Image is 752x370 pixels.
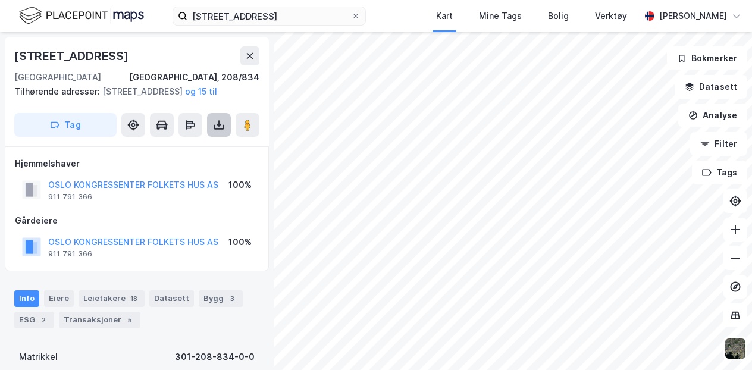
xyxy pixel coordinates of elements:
[15,214,259,228] div: Gårdeiere
[228,235,252,249] div: 100%
[37,314,49,326] div: 2
[595,9,627,23] div: Verktøy
[479,9,522,23] div: Mine Tags
[14,113,117,137] button: Tag
[693,313,752,370] div: Kontrollprogram for chat
[175,350,255,364] div: 301-208-834-0-0
[675,75,747,99] button: Datasett
[19,350,58,364] div: Matrikkel
[187,7,351,25] input: Søk på adresse, matrikkel, gårdeiere, leietakere eller personer
[659,9,727,23] div: [PERSON_NAME]
[436,9,453,23] div: Kart
[199,290,243,307] div: Bygg
[548,9,569,23] div: Bolig
[667,46,747,70] button: Bokmerker
[690,132,747,156] button: Filter
[14,46,131,65] div: [STREET_ADDRESS]
[678,104,747,127] button: Analyse
[79,290,145,307] div: Leietakere
[14,290,39,307] div: Info
[692,161,747,184] button: Tags
[44,290,74,307] div: Eiere
[128,293,140,305] div: 18
[14,84,250,99] div: [STREET_ADDRESS]
[149,290,194,307] div: Datasett
[15,156,259,171] div: Hjemmelshaver
[124,314,136,326] div: 5
[19,5,144,26] img: logo.f888ab2527a4732fd821a326f86c7f29.svg
[693,313,752,370] iframe: Chat Widget
[14,86,102,96] span: Tilhørende adresser:
[48,192,92,202] div: 911 791 366
[48,249,92,259] div: 911 791 366
[228,178,252,192] div: 100%
[129,70,259,84] div: [GEOGRAPHIC_DATA], 208/834
[226,293,238,305] div: 3
[59,312,140,328] div: Transaksjoner
[14,312,54,328] div: ESG
[14,70,101,84] div: [GEOGRAPHIC_DATA]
